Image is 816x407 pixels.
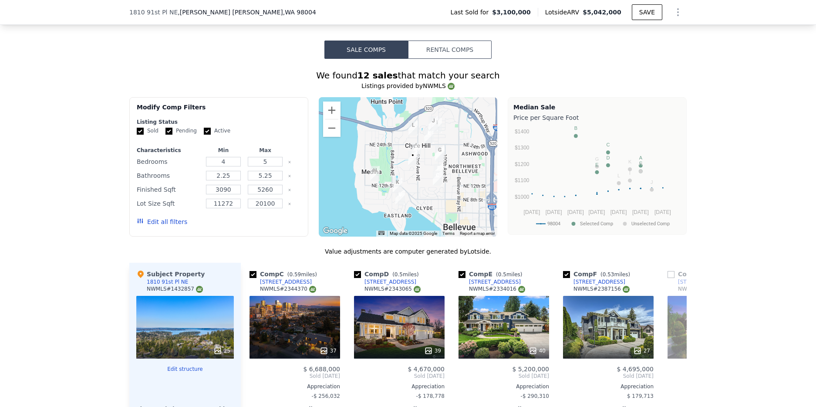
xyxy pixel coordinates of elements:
text: [DATE] [524,209,540,215]
text: L [617,173,620,178]
div: 9819 NE 20th St [435,146,445,160]
text: $1100 [515,177,529,183]
button: Sale Comps [324,41,408,59]
div: NWMLS # 2317623 [678,285,734,293]
span: Sold [DATE] [668,373,758,380]
span: -$ 290,310 [521,393,549,399]
div: Appreciation [563,383,654,390]
div: 9812 NE 14th St [434,164,443,179]
span: Sold [DATE] [459,373,549,380]
div: 39 [424,346,441,355]
text: $1000 [515,194,529,200]
div: Comp G [668,270,735,278]
span: -$ 178,778 [416,393,445,399]
div: Appreciation [459,383,549,390]
text: A [639,155,643,160]
a: Report a map error [460,231,495,236]
div: 2719 98th Ave NE [432,118,442,133]
img: NWMLS Logo [448,83,455,90]
span: , [PERSON_NAME] [PERSON_NAME] [178,8,316,17]
div: Min [204,147,243,154]
span: 0.5 [395,271,403,278]
div: Appreciation [668,383,758,390]
img: Google [321,225,350,237]
strong: 12 sales [357,70,398,81]
input: Sold [137,128,144,135]
text: J [651,180,653,185]
button: Clear [288,174,291,178]
span: ( miles) [597,271,634,278]
div: Value adjustments are computer generated by Lotside . [129,247,687,256]
div: Characteristics [137,147,201,154]
div: Median Sale [513,103,681,112]
text: [DATE] [610,209,627,215]
text: [DATE] [546,209,562,215]
div: [STREET_ADDRESS] [364,278,416,285]
a: Terms (opens in new tab) [442,231,455,236]
div: NWMLS # 1432857 [147,285,203,293]
div: 7835 NE 14th St [370,166,380,181]
div: Bathrooms [137,170,201,182]
div: 9620 NE 28th St [428,116,438,131]
a: [STREET_ADDRESS] [354,278,416,285]
div: [STREET_ADDRESS] [678,278,730,285]
div: 40 [529,346,546,355]
text: I [629,170,631,176]
span: Sold [DATE] [250,373,340,380]
div: Listing Status [137,119,301,125]
span: $ 4,670,000 [408,366,445,373]
div: 1810 91st Pl NE [408,151,418,166]
span: Last Sold for [451,8,492,17]
div: NWMLS # 2344370 [260,285,316,293]
div: Comp E [459,270,526,278]
div: 8618 NE 6th St [395,190,405,205]
span: $ 6,688,000 [303,366,340,373]
div: [STREET_ADDRESS] [469,278,521,285]
span: ( miles) [284,271,320,278]
span: 1810 91st Pl NE [129,8,178,17]
span: $ 5,200,000 [512,366,549,373]
div: Appreciation [354,383,445,390]
button: Show Options [669,3,687,21]
div: NWMLS # 2343065 [364,285,421,293]
button: Zoom out [323,119,341,137]
div: Comp C [250,270,320,278]
div: 27 [633,346,650,355]
span: -$ 256,032 [312,393,340,399]
a: [STREET_ADDRESS] [668,278,730,285]
div: 25 [213,346,230,355]
text: 98004 [547,221,560,227]
div: [STREET_ADDRESS] [260,278,312,285]
span: Map data ©2025 Google [390,231,437,236]
div: 8604 NE 10th St [393,178,402,193]
text: $1300 [515,145,529,151]
span: ( miles) [389,271,422,278]
text: H [639,161,642,166]
img: NWMLS Logo [309,286,316,293]
button: Zoom in [323,102,341,119]
button: Clear [288,160,291,164]
div: Finished Sqft [137,183,201,196]
text: [DATE] [654,209,671,215]
img: NWMLS Logo [518,286,525,293]
button: Rental Comps [408,41,492,59]
div: Lot Size Sqft [137,197,201,210]
div: 9803 NE 13th St [433,171,442,186]
text: [DATE] [632,209,649,215]
span: $5,042,000 [583,9,621,16]
div: Listings provided by NWMLS [129,81,687,90]
div: 2003 92nd Ave NE [411,143,421,158]
div: A chart. [513,124,681,233]
span: Lotside ARV [545,8,583,17]
div: We found that match your search [129,69,687,81]
div: 1810 91st Pl NE [147,278,188,285]
div: 2720 91st Pl NE [408,121,418,136]
button: Keyboard shortcuts [378,231,384,235]
label: Sold [137,127,158,135]
div: Modify Comp Filters [137,103,301,119]
text: D [606,155,610,160]
span: $3,100,000 [492,8,531,17]
text: [DATE] [589,209,605,215]
div: Subject Property [136,270,205,278]
a: [STREET_ADDRESS] [563,278,625,285]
